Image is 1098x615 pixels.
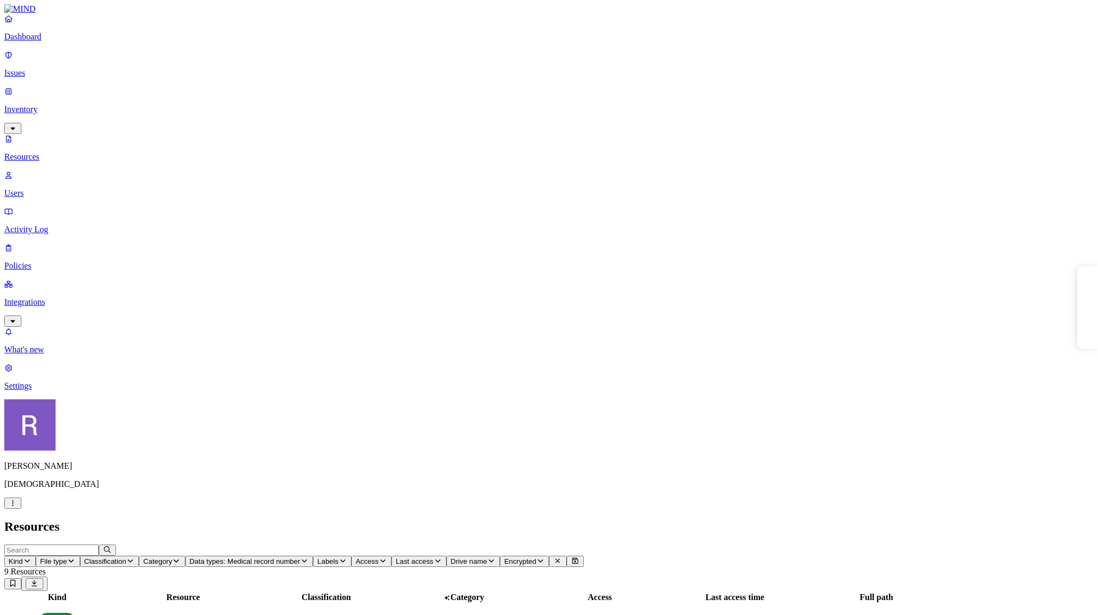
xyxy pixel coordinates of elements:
[4,567,46,576] span: 9 Resources
[356,557,379,565] span: Access
[4,345,1094,354] p: What's new
[4,32,1094,42] p: Dashboard
[317,557,338,565] span: Labels
[4,68,1094,78] p: Issues
[451,557,487,565] span: Drive name
[4,152,1094,162] p: Resources
[4,399,56,451] img: Rich Thompson
[533,593,666,602] div: Access
[4,297,1094,307] p: Integrations
[4,519,1094,534] h2: Resources
[4,261,1094,271] p: Policies
[4,188,1094,198] p: Users
[9,557,23,565] span: Kind
[4,105,1094,114] p: Inventory
[4,479,1094,489] p: [DEMOGRAPHIC_DATA]
[396,557,433,565] span: Last access
[4,4,36,14] img: MIND
[40,557,67,565] span: File type
[450,593,484,602] span: Category
[4,545,99,556] input: Search
[190,557,300,565] span: Data types: Medical record number
[803,593,950,602] div: Full path
[84,557,127,565] span: Classification
[111,593,256,602] div: Resource
[258,593,395,602] div: Classification
[6,593,108,602] div: Kind
[4,461,1094,471] p: [PERSON_NAME]
[504,557,536,565] span: Encrypted
[4,225,1094,234] p: Activity Log
[4,381,1094,391] p: Settings
[143,557,172,565] span: Category
[669,593,801,602] div: Last access time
